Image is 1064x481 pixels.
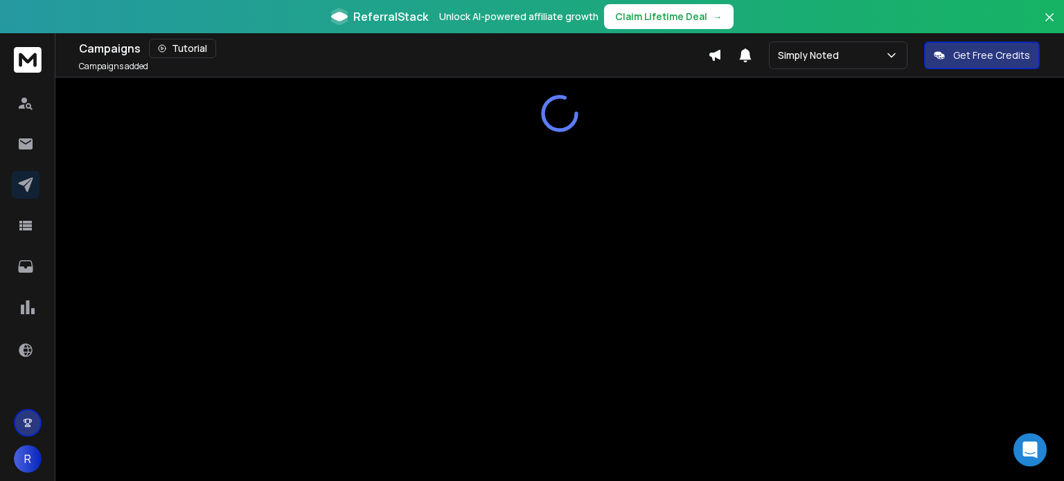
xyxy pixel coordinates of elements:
button: Claim Lifetime Deal→ [604,4,734,29]
p: Get Free Credits [953,48,1030,62]
button: R [14,445,42,473]
button: Get Free Credits [924,42,1040,69]
div: Open Intercom Messenger [1013,433,1047,466]
p: Campaigns added [79,61,148,72]
span: → [713,10,722,24]
div: Campaigns [79,39,708,58]
span: ReferralStack [353,8,428,25]
p: Simply Noted [778,48,844,62]
button: Close banner [1040,8,1058,42]
button: Tutorial [149,39,216,58]
p: Unlock AI-powered affiliate growth [439,10,598,24]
